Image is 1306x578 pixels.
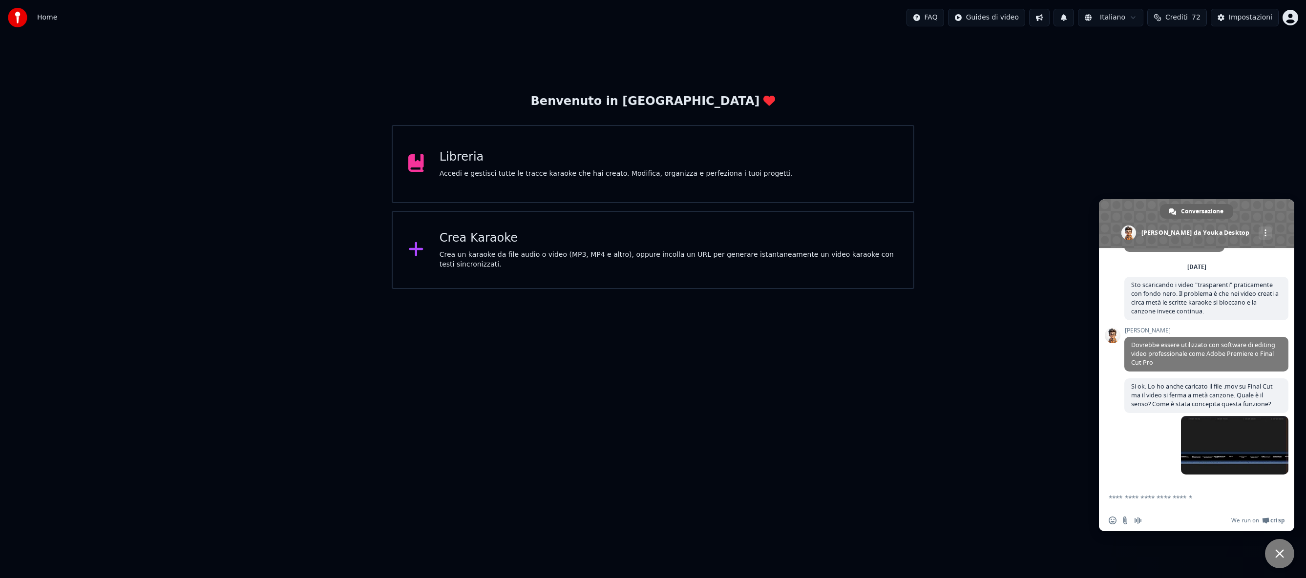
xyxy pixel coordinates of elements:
span: We run on [1231,516,1259,524]
span: Registra un messaggio audio [1134,516,1142,524]
span: Sto scaricando i video "trasparenti" praticamente con fondo nero. Il problema è che nei video cre... [1131,281,1279,315]
nav: breadcrumb [37,13,57,22]
span: Si ok. Lo ho anche caricato il file .mov su Final Cut ma il video si ferma a metà canzone. Quale ... [1131,382,1273,408]
div: Libreria [440,149,793,165]
span: Inserisci una emoji [1109,516,1116,524]
span: Invia un file [1121,516,1129,524]
div: Crea un karaoke da file audio o video (MP3, MP4 e altro), oppure incolla un URL per generare ista... [440,250,898,269]
span: Conversazione [1181,204,1223,219]
div: [DATE] [1187,264,1206,270]
div: Impostazioni [1229,13,1272,22]
span: 72 [1192,13,1201,22]
button: FAQ [906,9,944,26]
span: Crisp [1270,516,1285,524]
span: Crediti [1165,13,1188,22]
button: Guides di video [948,9,1025,26]
span: [PERSON_NAME] [1124,327,1288,334]
button: Impostazioni [1211,9,1279,26]
div: Crea Karaoke [440,230,898,246]
img: youka [8,8,27,27]
a: Conversazione [1160,204,1233,219]
a: Chiudere la chat [1265,539,1294,568]
a: We run onCrisp [1231,516,1285,524]
button: Crediti72 [1147,9,1207,26]
span: Dovrebbe essere utilizzato con software di editing video professionale come Adobe Premiere o Fina... [1131,341,1275,367]
textarea: Scrivi il tuo messaggio... [1109,485,1265,510]
div: Accedi e gestisci tutte le tracce karaoke che hai creato. Modifica, organizza e perfeziona i tuoi... [440,169,793,179]
span: Home [37,13,57,22]
div: Benvenuto in [GEOGRAPHIC_DATA] [531,94,776,109]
